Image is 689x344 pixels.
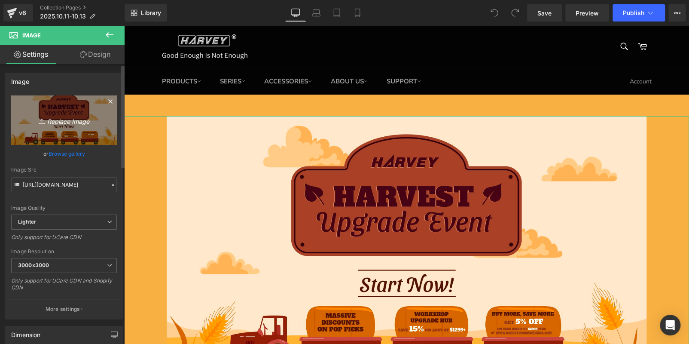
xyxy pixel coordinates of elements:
[64,45,126,64] a: Design
[17,7,28,18] div: v6
[198,43,252,69] a: ABOUT US
[22,32,41,39] span: Image
[40,4,125,11] a: Collection Pages
[5,299,123,319] button: More settings
[11,149,117,158] div: or
[537,9,552,18] span: Save
[46,305,80,313] p: More settings
[285,4,306,21] a: Desktop
[141,9,161,17] span: Library
[11,277,117,297] div: Only support for UCare CDN and Shopify CDN
[30,115,98,126] i: Replace Image
[40,13,86,20] span: 2025.10.11-10.13
[623,9,644,16] span: Publish
[506,4,524,21] button: Redo
[613,4,665,21] button: Publish
[18,262,49,268] b: 3000x3000
[254,43,305,69] a: SUPPORT
[347,4,368,21] a: Mobile
[11,205,117,211] div: Image Quality
[668,4,686,21] button: More
[18,218,36,225] b: Lighter
[131,43,196,69] a: ACCESSORIES
[124,26,689,344] iframe: To enrich screen reader interactions, please activate Accessibility in Grammarly extension settings
[11,73,29,85] div: Image
[11,167,117,173] div: Image Src
[576,9,599,18] span: Preview
[326,4,347,21] a: Tablet
[11,177,117,192] input: Link
[565,4,609,21] a: Preview
[486,4,503,21] button: Undo
[660,315,680,335] div: Open Intercom Messenger
[49,146,85,161] a: Browse gallery
[11,326,41,338] div: Dimension
[11,234,117,246] div: Only support for UCare CDN
[125,4,167,21] a: New Library
[11,249,117,255] div: Image Resolution
[3,4,33,21] a: v6
[306,4,326,21] a: Laptop
[501,43,532,68] a: Account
